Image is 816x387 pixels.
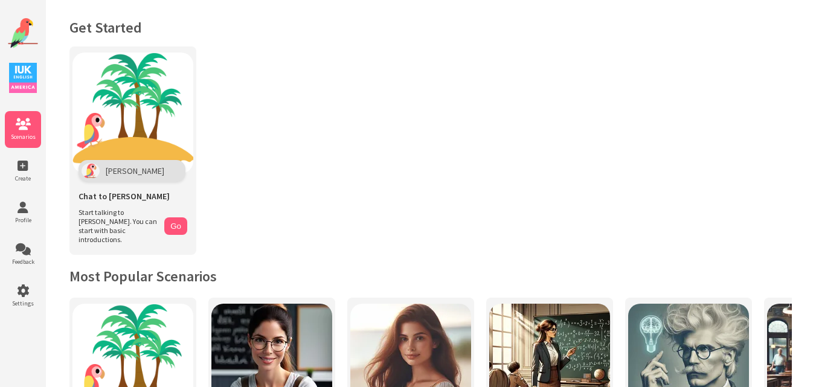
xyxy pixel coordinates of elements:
[5,216,41,224] span: Profile
[72,53,193,173] img: Chat with Polly
[79,191,170,202] span: Chat to [PERSON_NAME]
[69,18,792,37] h1: Get Started
[9,63,37,93] img: IUK Logo
[164,217,187,235] button: Go
[8,18,38,48] img: Website Logo
[82,163,100,179] img: Polly
[5,299,41,307] span: Settings
[69,267,792,286] h2: Most Popular Scenarios
[5,258,41,266] span: Feedback
[79,208,158,244] span: Start talking to [PERSON_NAME]. You can start with basic introductions.
[106,165,164,176] span: [PERSON_NAME]
[5,133,41,141] span: Scenarios
[5,174,41,182] span: Create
